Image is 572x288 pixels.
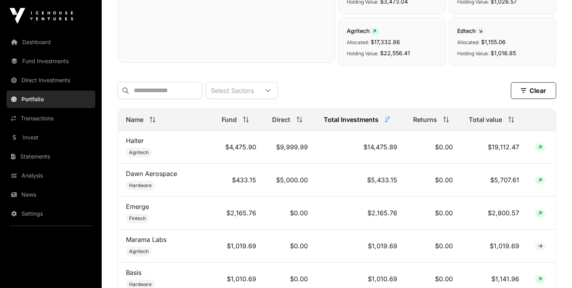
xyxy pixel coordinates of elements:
[126,137,144,145] a: Halter
[457,27,485,34] span: Edtech
[264,164,316,197] td: $5,000.00
[405,197,461,230] td: $0.00
[214,164,264,197] td: $433.15
[461,164,527,197] td: $5,707.61
[264,131,316,164] td: $9,999.99
[129,182,152,189] span: Hardware
[347,39,369,45] span: Allocated:
[316,230,405,263] td: $1,019.69
[10,8,73,24] img: Icehouse Ventures Logo
[469,115,502,124] span: Total value
[481,39,506,45] span: $1,155.06
[405,131,461,164] td: $0.00
[126,170,177,178] a: Dawn Aerospace
[264,197,316,230] td: $0.00
[316,164,405,197] td: $5,433.15
[222,115,237,124] span: Fund
[126,236,166,244] a: Marama Labs
[6,52,95,70] a: Fund Investments
[461,197,527,230] td: $2,800.57
[129,215,146,222] span: Fintech
[457,50,489,56] span: Holding Value:
[206,82,259,99] div: Select Sectors
[126,203,149,211] a: Emerge
[6,33,95,51] a: Dashboard
[511,82,556,99] button: Clear
[6,110,95,127] a: Transactions
[457,39,479,45] span: Allocated:
[491,50,516,56] span: $1,016.85
[129,149,149,156] span: Agritech
[6,186,95,203] a: News
[380,50,410,56] span: $22,556.41
[214,230,264,263] td: $1,019.69
[272,115,290,124] span: Direct
[532,250,572,288] iframe: Chat Widget
[347,50,379,56] span: Holding Value:
[6,205,95,222] a: Settings
[371,39,400,45] span: $17,332.86
[129,281,152,288] span: Hardware
[6,167,95,184] a: Analysis
[6,148,95,165] a: Statements
[6,91,95,108] a: Portfolio
[6,129,95,146] a: Invest
[413,115,437,124] span: Returns
[264,230,316,263] td: $0.00
[6,72,95,89] a: Direct Investments
[461,131,527,164] td: $19,112.47
[405,230,461,263] td: $0.00
[126,269,141,276] a: Basis
[214,131,264,164] td: $4,475.90
[316,131,405,164] td: $14,475.89
[129,248,149,255] span: Agritech
[126,115,143,124] span: Name
[316,197,405,230] td: $2,165.76
[461,230,527,263] td: $1,019.69
[347,27,379,34] span: Agritech
[324,115,379,124] span: Total Investments
[405,164,461,197] td: $0.00
[214,197,264,230] td: $2,165.76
